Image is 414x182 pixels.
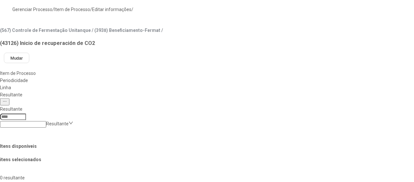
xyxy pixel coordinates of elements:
nz-breadcrumb-separator: / [90,7,92,12]
button: Mudar [4,53,29,63]
span: Mudar [10,56,23,61]
nz-breadcrumb-separator: / [131,7,133,12]
a: Editar informações [92,7,131,12]
a: Item de Processo [54,7,90,12]
nz-select-placeholder: Resultante [46,121,69,126]
nz-breadcrumb-separator: / [52,7,54,12]
a: Gerenciar Processo [12,7,52,12]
